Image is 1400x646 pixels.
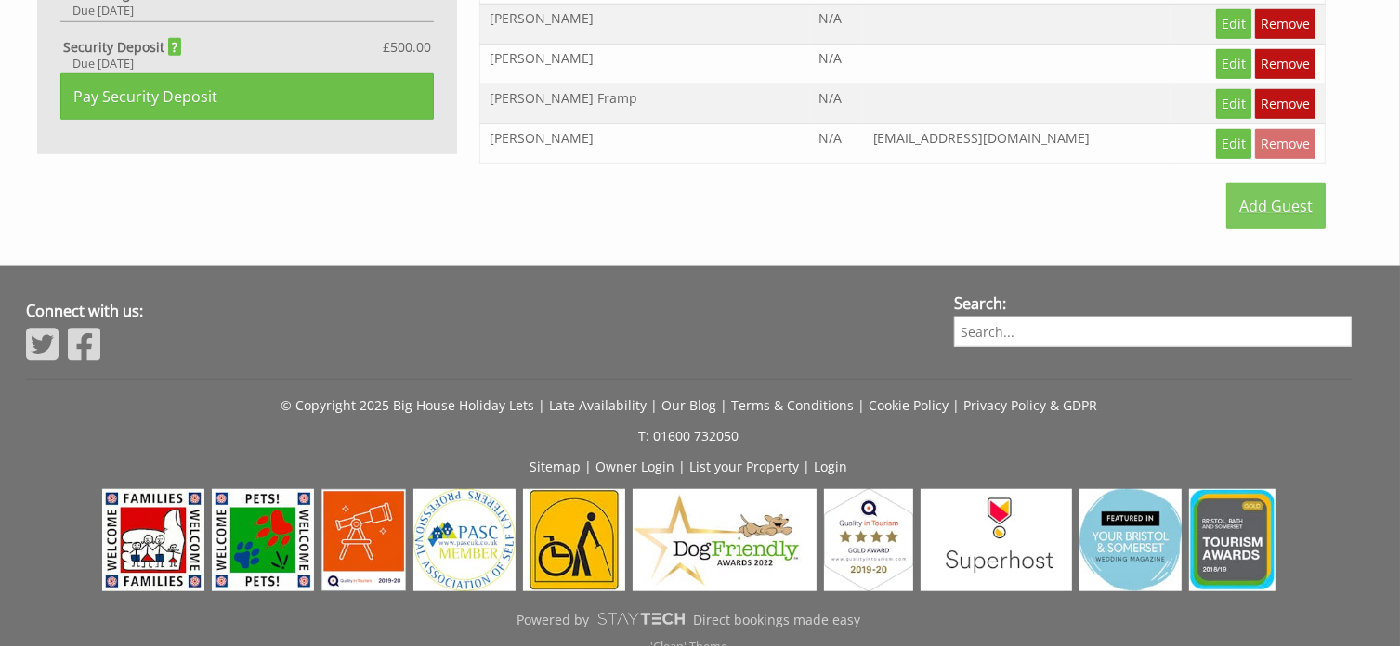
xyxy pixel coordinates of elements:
td: N/A [809,123,864,163]
span: | [952,396,960,414]
a: Our Blog [661,396,716,414]
a: Remove [1255,9,1315,39]
a: Remove [1255,89,1315,119]
a: © Copyright 2025 Big House Holiday Lets [281,396,534,414]
a: Edit [1216,9,1251,39]
a: Remove [1255,129,1315,159]
span: | [679,458,687,475]
img: Quality in Tourism - Great4 Dark Skies [321,489,406,591]
a: Owner Login [596,458,675,475]
img: Airbnb - Superhost [921,489,1072,591]
img: Facebook [68,326,100,363]
a: Powered byDirect bookings made easy [26,603,1352,635]
td: N/A [809,4,864,44]
a: Add Guest [1226,183,1326,229]
a: Sitemap [530,458,582,475]
img: Mobility - Mobility [523,489,625,591]
td: N/A [809,44,864,84]
img: Visit England - Families Welcome [102,489,204,591]
a: Edit [1216,89,1251,119]
div: Due [DATE] [60,3,434,19]
span: | [585,458,593,475]
img: PASC - PASC UK Members [413,489,516,591]
td: [PERSON_NAME] [479,4,809,44]
a: Terms & Conditions [731,396,854,414]
a: Edit [1216,129,1251,159]
a: Cookie Policy [869,396,949,414]
a: Late Availability [549,396,647,414]
td: [EMAIL_ADDRESS][DOMAIN_NAME] [864,123,1171,163]
h3: Search: [954,293,1352,314]
a: Login [815,458,848,475]
td: [PERSON_NAME] Framp [479,84,809,123]
img: Quality in Tourism - Gold Award [824,489,914,591]
img: Bristol, bath & somerset tourism awards - Bristol, bath & somerset tourism awards [1189,489,1276,591]
h3: Connect with us: [26,301,927,321]
span: 500.00 [390,38,431,56]
span: | [538,396,545,414]
img: Visit England - Pets Welcome [212,489,314,591]
a: List your Property [690,458,800,475]
td: N/A [809,84,864,123]
td: [PERSON_NAME] [479,44,809,84]
a: Remove [1255,49,1315,79]
a: Privacy Policy & GDPR [963,396,1097,414]
span: | [857,396,865,414]
a: Pay Security Deposit [60,73,434,120]
img: Twitter [26,326,59,363]
span: | [804,458,811,475]
img: scrumpy.png [596,608,686,630]
span: £ [383,38,431,56]
img: Dog Friendly Awards - Dog Friendly - Dog Friendly Awards [633,489,816,591]
a: T: 01600 732050 [639,427,739,445]
img: Your Bristol & Somerset Wedding Magazine - 2024 - Your Bristol & Somerset Wedding Magazine - 2024 [1079,489,1182,591]
div: Due [DATE] [60,56,434,71]
span: | [650,396,658,414]
a: Edit [1216,49,1251,79]
span: | [720,396,727,414]
strong: Security Deposit [63,38,182,56]
td: [PERSON_NAME] [479,123,809,163]
input: Search... [954,317,1352,347]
